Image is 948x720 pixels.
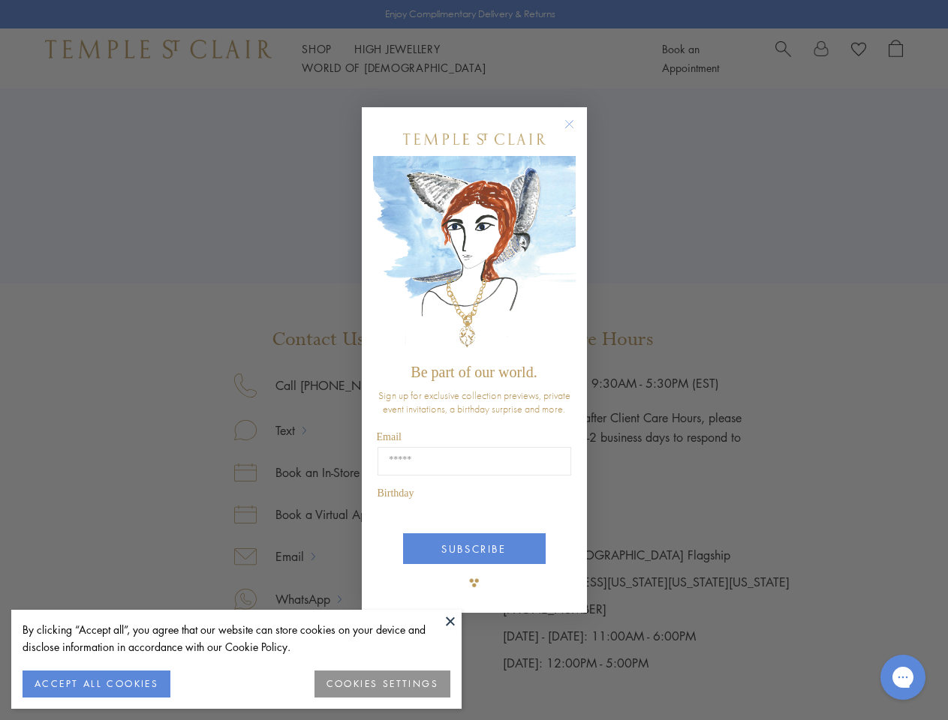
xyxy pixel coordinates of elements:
[459,568,489,598] img: TSC
[314,670,450,697] button: COOKIES SETTINGS
[378,447,571,475] input: Email
[567,122,586,141] button: Close dialog
[373,156,576,356] img: c4a9eb12-d91a-4d4a-8ee0-386386f4f338.jpeg
[873,649,933,705] iframe: Gorgias live chat messenger
[403,133,546,145] img: Temple St. Clair
[403,533,546,564] button: SUBSCRIBE
[23,670,170,697] button: ACCEPT ALL COOKIES
[378,388,570,415] span: Sign up for exclusive collection previews, private event invitations, a birthday surprise and more.
[377,431,402,442] span: Email
[23,621,450,655] div: By clicking “Accept all”, you agree that our website can store cookies on your device and disclos...
[378,487,414,499] span: Birthday
[411,364,537,380] span: Be part of our world.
